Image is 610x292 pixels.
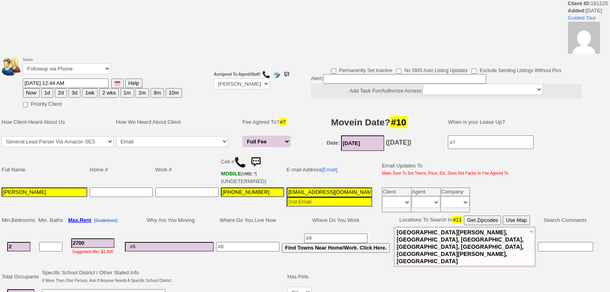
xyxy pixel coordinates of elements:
[124,214,215,226] td: Why Are You Moving
[248,154,264,170] img: sms.png
[234,156,246,168] img: call.png
[23,57,111,72] font: Status:
[94,218,117,223] b: [Guidelines]
[287,197,372,207] input: 2nd Email
[283,70,291,79] img: sms.png
[464,215,501,225] button: Get Zipcodes
[2,58,26,76] img: people.png
[23,88,40,98] button: Now
[285,153,373,186] td: E-mail Address
[41,268,173,286] td: Specific School District / Other Stated Info
[472,68,477,74] input: Exclude Sending Listings Without Pics
[214,72,261,77] b: Assigned To Agent/Staff:
[386,139,411,146] b: ([DATE])
[382,188,411,196] td: Client
[397,229,524,264] span: [GEOGRAPHIC_DATA][PERSON_NAME], [GEOGRAPHIC_DATA], [GEOGRAPHIC_DATA], [GEOGRAPHIC_DATA], [GEOGRAP...
[82,88,98,98] button: 1wk
[166,88,182,98] button: 10m
[72,250,113,254] font: Suggested Min: $1,900
[396,68,401,74] input: No SMS Auto Listing Updates
[311,74,582,99] div: Alert:
[125,79,142,88] button: Help
[88,153,154,186] td: Home #
[114,81,120,87] img: [calendar icon]
[154,153,220,186] td: Work #
[286,268,313,286] td: Has Pets
[12,217,35,223] span: Bedrooms
[216,242,279,252] input: #8
[331,65,392,74] label: Permanently Set Inactive
[23,102,28,107] input: Priority Client
[568,0,591,6] b: Client ID:
[376,153,511,186] td: Email Updates To
[221,171,257,177] b: Verizon Wireless
[41,88,53,98] button: 1d
[287,187,372,197] input: 1st Email - Question #0
[262,70,270,79] img: call.png
[241,110,294,134] td: Fee Agreed To?
[304,234,367,243] input: #9
[279,118,286,126] span: #7
[503,215,530,225] button: Use Map
[68,88,80,98] button: 3d
[536,214,595,226] td: Search Comments
[120,88,134,98] button: 1m
[0,110,115,134] td: How Client Heard About Us
[273,70,281,79] img: compose_email.png
[125,242,214,252] input: #6
[115,110,237,134] td: How We Heard About Client
[568,15,596,21] a: Guided Tour
[7,242,30,252] input: #1
[220,153,285,186] td: Cell # (UNDETERMINED)
[215,214,281,226] td: Where Do You Live Now
[0,268,41,286] td: Total Occupants
[568,8,586,14] b: Added:
[452,216,463,224] span: #11
[281,214,391,226] td: Where Do You Work
[282,243,390,253] button: Find Towns Near Home/Work. Click Here.
[568,22,600,54] img: b95029bf9e26e4552ec472df003540c2
[221,171,241,177] font: MOBILE
[321,167,337,173] a: [Email]
[37,214,64,226] td: Min. Baths
[331,68,336,74] input: Permanently Set Inactive
[472,65,561,74] label: Exclude Sending Listings Without Pics
[396,65,468,74] label: No SMS Auto Listing Updates
[71,238,114,248] input: #3
[150,88,164,98] button: 8m
[299,115,439,129] h3: Movein Date?
[68,217,91,223] b: Max.
[399,217,530,223] nobr: Locations To Search In
[311,84,582,99] center: Add Task For/Authorize Access:
[440,110,595,134] td: When is your Lease Up?
[94,217,117,223] a: [Guidelines]
[411,188,441,196] td: Agent
[42,278,171,283] font: If More Then One Person, Ask If Anyone Needs A Specific School District
[80,217,91,223] span: Rent
[382,171,510,175] font: Make Sure To Set Towns, Price, Etc. Does Not Factor In Fee Agreed To.
[390,116,407,128] span: #10
[441,188,470,196] td: Company
[448,135,534,149] input: #7
[135,88,149,98] button: 2m
[99,88,119,98] button: 2 wks
[23,99,62,108] label: Priority Client
[395,228,535,266] button: [GEOGRAPHIC_DATA][PERSON_NAME], [GEOGRAPHIC_DATA], [GEOGRAPHIC_DATA], [GEOGRAPHIC_DATA], [GEOGRAP...
[0,214,37,226] td: Min.
[241,172,257,176] font: (VMB: *)
[0,153,88,186] td: Full Name
[327,140,340,146] b: Date:
[55,88,67,98] button: 2d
